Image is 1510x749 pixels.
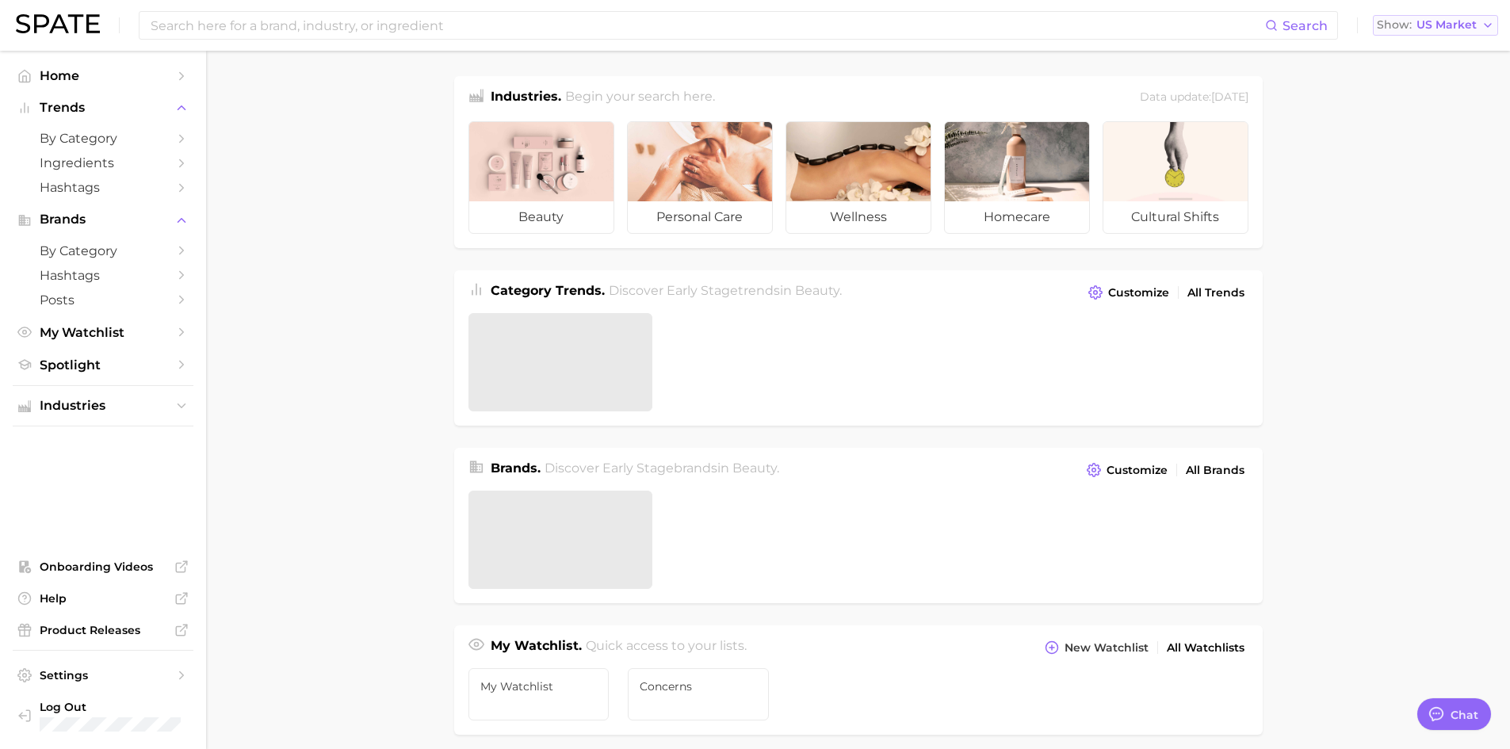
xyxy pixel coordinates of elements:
[40,268,166,283] span: Hashtags
[40,101,166,115] span: Trends
[1186,464,1244,477] span: All Brands
[40,357,166,373] span: Spotlight
[944,121,1090,234] a: homecare
[13,288,193,312] a: Posts
[40,68,166,83] span: Home
[1041,636,1152,659] button: New Watchlist
[1377,21,1412,29] span: Show
[491,283,605,298] span: Category Trends .
[40,560,166,574] span: Onboarding Videos
[627,121,773,234] a: personal care
[628,668,769,720] a: Concerns
[1103,201,1248,233] span: cultural shifts
[13,126,193,151] a: by Category
[13,695,193,736] a: Log out. Currently logged in with e-mail jkno@cosmax.com.
[565,87,715,109] h2: Begin your search here.
[13,239,193,263] a: by Category
[786,201,931,233] span: wellness
[16,14,100,33] img: SPATE
[40,212,166,227] span: Brands
[40,180,166,195] span: Hashtags
[586,636,747,659] h2: Quick access to your lists.
[13,663,193,687] a: Settings
[149,12,1265,39] input: Search here for a brand, industry, or ingredient
[545,460,779,476] span: Discover Early Stage brands in .
[1416,21,1477,29] span: US Market
[1084,281,1172,304] button: Customize
[13,320,193,345] a: My Watchlist
[1083,459,1171,481] button: Customize
[1373,15,1498,36] button: ShowUS Market
[468,668,610,720] a: My Watchlist
[732,460,777,476] span: beauty
[1283,18,1328,33] span: Search
[469,201,614,233] span: beauty
[40,668,166,682] span: Settings
[945,201,1089,233] span: homecare
[40,155,166,170] span: Ingredients
[13,618,193,642] a: Product Releases
[628,201,772,233] span: personal care
[609,283,842,298] span: Discover Early Stage trends in .
[13,587,193,610] a: Help
[1065,641,1149,655] span: New Watchlist
[40,623,166,637] span: Product Releases
[13,394,193,418] button: Industries
[13,263,193,288] a: Hashtags
[13,96,193,120] button: Trends
[40,325,166,340] span: My Watchlist
[1163,637,1248,659] a: All Watchlists
[13,555,193,579] a: Onboarding Videos
[1183,282,1248,304] a: All Trends
[491,87,561,109] h1: Industries.
[491,460,541,476] span: Brands .
[640,680,757,693] span: Concerns
[13,151,193,175] a: Ingredients
[40,591,166,606] span: Help
[786,121,931,234] a: wellness
[1140,87,1248,109] div: Data update: [DATE]
[40,131,166,146] span: by Category
[13,175,193,200] a: Hashtags
[480,680,598,693] span: My Watchlist
[468,121,614,234] a: beauty
[491,636,582,659] h1: My Watchlist.
[13,63,193,88] a: Home
[1107,464,1168,477] span: Customize
[1167,641,1244,655] span: All Watchlists
[1103,121,1248,234] a: cultural shifts
[795,283,839,298] span: beauty
[40,243,166,258] span: by Category
[1182,460,1248,481] a: All Brands
[13,353,193,377] a: Spotlight
[13,208,193,231] button: Brands
[1108,286,1169,300] span: Customize
[40,399,166,413] span: Industries
[40,292,166,308] span: Posts
[1187,286,1244,300] span: All Trends
[40,700,181,714] span: Log Out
